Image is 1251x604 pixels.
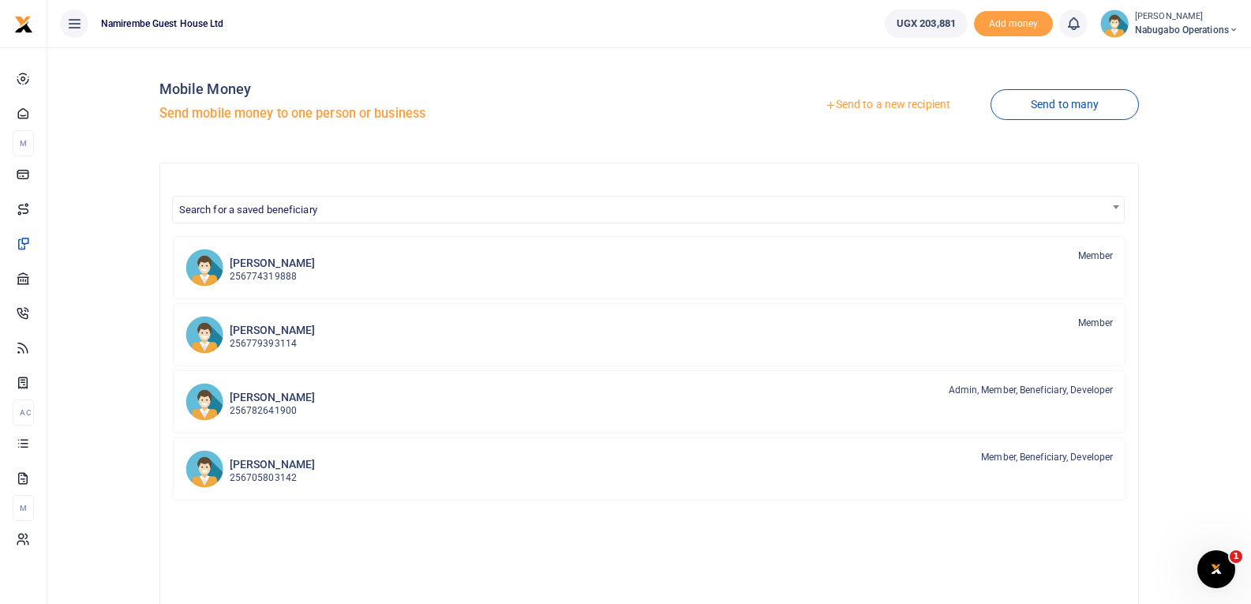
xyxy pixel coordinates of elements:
[1135,23,1238,37] span: Nabugabo operations
[974,11,1053,37] span: Add money
[1100,9,1129,38] img: profile-user
[13,495,34,521] li: M
[185,249,223,287] img: PK
[172,196,1126,223] span: Search for a saved beneficiary
[1135,10,1238,24] small: [PERSON_NAME]
[173,236,1126,299] a: PK [PERSON_NAME] 256774319888 Member
[13,130,34,156] li: M
[897,16,956,32] span: UGX 203,881
[974,11,1053,37] li: Toup your wallet
[230,336,315,351] p: 256779393114
[1078,249,1114,263] span: Member
[981,450,1113,464] span: Member, Beneficiary, Developer
[185,450,223,488] img: JM
[159,106,643,122] h5: Send mobile money to one person or business
[1197,550,1235,588] iframe: Intercom live chat
[173,197,1125,221] span: Search for a saved beneficiary
[230,458,315,471] h6: [PERSON_NAME]
[159,81,643,98] h4: Mobile Money
[185,316,223,354] img: WWr
[13,400,34,426] li: Ac
[785,91,991,119] a: Send to a new recipient
[1100,9,1238,38] a: profile-user [PERSON_NAME] Nabugabo operations
[1230,550,1242,563] span: 1
[14,15,33,34] img: logo-small
[878,9,974,38] li: Wallet ballance
[185,383,223,421] img: BN
[991,89,1139,120] a: Send to many
[949,383,1114,397] span: Admin, Member, Beneficiary, Developer
[885,9,968,38] a: UGX 203,881
[95,17,230,31] span: Namirembe Guest House Ltd
[230,269,315,284] p: 256774319888
[1078,316,1114,330] span: Member
[173,303,1126,366] a: WWr [PERSON_NAME] 256779393114 Member
[179,204,317,216] span: Search for a saved beneficiary
[173,370,1126,433] a: BN [PERSON_NAME] 256782641900 Admin, Member, Beneficiary, Developer
[230,471,315,486] p: 256705803142
[230,403,315,418] p: 256782641900
[230,391,315,404] h6: [PERSON_NAME]
[230,324,315,337] h6: [PERSON_NAME]
[14,17,33,29] a: logo-small logo-large logo-large
[173,437,1126,501] a: JM [PERSON_NAME] 256705803142 Member, Beneficiary, Developer
[974,17,1053,28] a: Add money
[230,257,315,270] h6: [PERSON_NAME]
